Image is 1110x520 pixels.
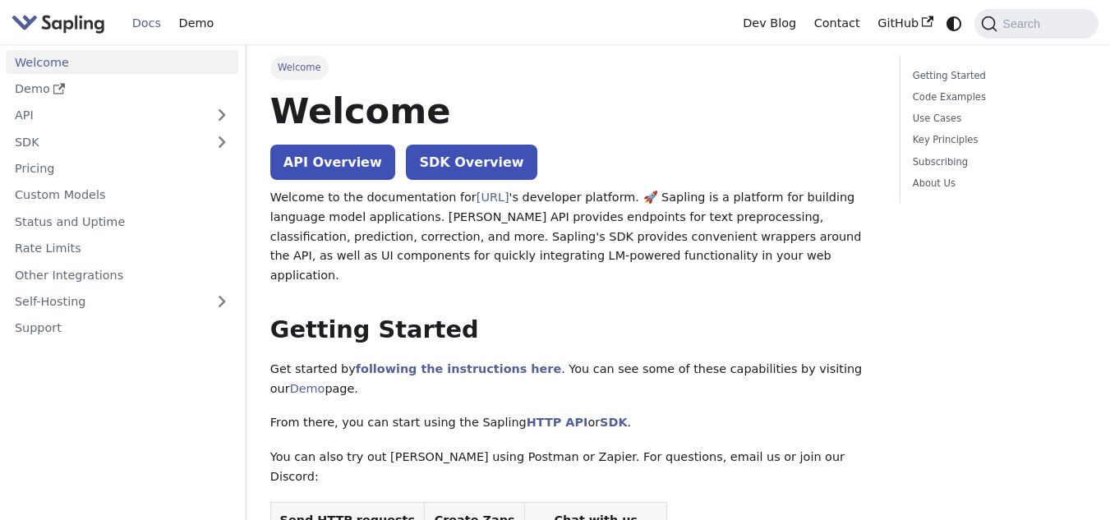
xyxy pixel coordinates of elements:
a: Status and Uptime [6,209,238,233]
a: Demo [6,77,238,101]
a: SDK [600,416,627,429]
a: SDK Overview [406,145,537,180]
a: [URL] [477,191,509,204]
p: Welcome to the documentation for 's developer platform. 🚀 Sapling is a platform for building lang... [270,188,877,286]
button: Search (Command+K) [974,9,1098,39]
p: You can also try out [PERSON_NAME] using Postman or Zapier. For questions, email us or join our D... [270,448,877,487]
h1: Welcome [270,89,877,133]
a: Docs [123,11,170,36]
a: Pricing [6,157,238,181]
a: Rate Limits [6,237,238,260]
a: Contact [805,11,869,36]
a: Other Integrations [6,263,238,287]
a: Dev Blog [734,11,804,36]
a: SDK [6,130,205,154]
a: Sapling.aiSapling.ai [12,12,111,35]
a: Getting Started [913,68,1080,84]
a: Custom Models [6,183,238,207]
a: GitHub [868,11,942,36]
button: Switch between dark and light mode (currently system mode) [942,12,966,35]
button: Expand sidebar category 'SDK' [205,130,238,154]
span: Welcome [270,56,329,79]
h2: Getting Started [270,315,877,345]
a: Subscribing [913,154,1080,170]
a: Self-Hosting [6,290,238,314]
img: Sapling.ai [12,12,105,35]
a: Use Cases [913,111,1080,127]
a: API [6,104,205,127]
a: About Us [913,176,1080,191]
a: Key Principles [913,132,1080,148]
p: From there, you can start using the Sapling or . [270,413,877,433]
a: API Overview [270,145,395,180]
span: Search [997,17,1050,30]
a: Demo [170,11,223,36]
a: HTTP API [527,416,588,429]
a: following the instructions here [356,362,561,375]
a: Welcome [6,50,238,74]
p: Get started by . You can see some of these capabilities by visiting our page. [270,360,877,399]
a: Support [6,316,238,340]
button: Expand sidebar category 'API' [205,104,238,127]
a: Demo [290,382,325,395]
a: Code Examples [913,90,1080,105]
nav: Breadcrumbs [270,56,877,79]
